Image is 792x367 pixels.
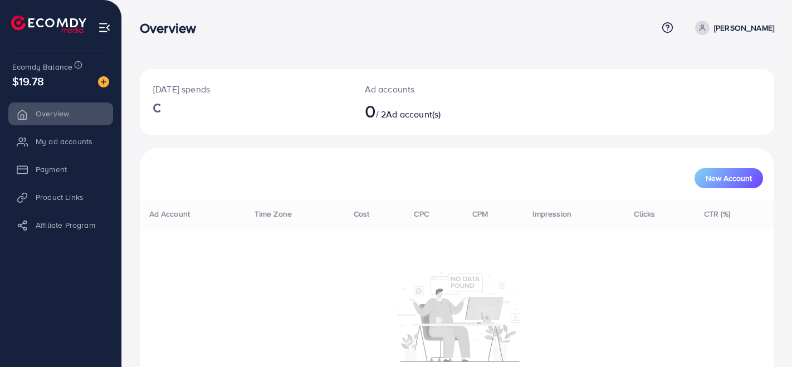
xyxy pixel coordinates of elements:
[714,21,774,35] p: [PERSON_NAME]
[365,82,497,96] p: Ad accounts
[11,16,86,33] img: logo
[365,98,376,124] span: 0
[12,73,44,89] span: $19.78
[98,21,111,34] img: menu
[691,21,774,35] a: [PERSON_NAME]
[706,174,752,182] span: New Account
[386,108,441,120] span: Ad account(s)
[98,76,109,87] img: image
[153,82,338,96] p: [DATE] spends
[695,168,763,188] button: New Account
[365,100,497,121] h2: / 2
[12,61,72,72] span: Ecomdy Balance
[140,20,205,36] h3: Overview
